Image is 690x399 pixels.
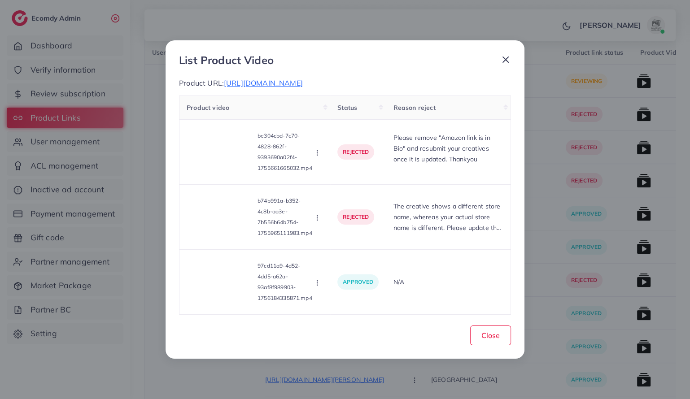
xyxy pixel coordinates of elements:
[393,201,503,233] p: The creative shows a different store name, whereas your actual store name is different. Please up...
[337,104,357,112] span: Status
[393,132,503,165] p: Please remove "Amazon link is in Bio" and resubmit your creatives once it is updated. Thankyou
[187,104,229,112] span: Product video
[393,104,435,112] span: Reason reject
[258,130,313,173] p: be304cbd-7c70-4828-862f-9393690a02f4-1755661665032.mp4
[470,325,511,345] button: Close
[337,274,379,290] p: approved
[393,277,503,287] p: N/A
[337,209,374,225] p: rejected
[258,195,313,239] p: b74b991a-b352-4c8b-aa3e-7b556b64b754-1755965111983.mp4
[179,78,511,88] p: Product URL:
[179,54,274,67] h3: List Product Video
[258,260,313,304] p: 97cd11a9-4d52-4dd5-a62a-93af8f989903-1756184335871.mp4
[481,331,500,340] span: Close
[337,144,374,160] p: rejected
[224,78,303,87] span: [URL][DOMAIN_NAME]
